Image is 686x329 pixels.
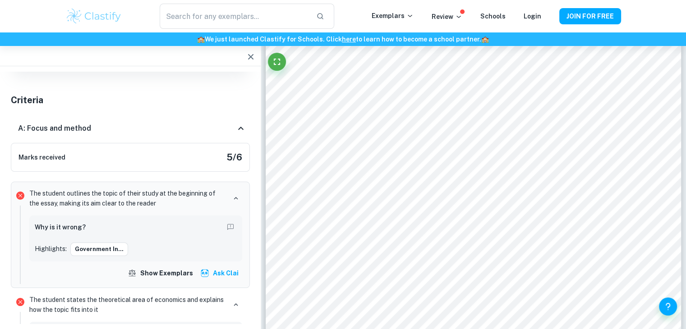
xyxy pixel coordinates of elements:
[200,269,209,278] img: clai.svg
[35,222,86,232] h6: Why is it wrong?
[2,34,684,44] h6: We just launched Clastify for Schools. Click to learn how to become a school partner.
[342,36,356,43] a: here
[226,151,242,164] h5: 5 / 6
[432,12,462,22] p: Review
[11,114,250,143] div: A: Focus and method
[29,295,226,315] p: The student states the theoretical area of economics and explains how the topic fits into it
[160,4,308,29] input: Search for any exemplars...
[268,53,286,71] button: Fullscreen
[65,7,123,25] img: Clastify logo
[126,265,197,281] button: Show exemplars
[35,244,67,254] p: Highlights:
[18,123,91,134] h6: A: Focus and method
[524,13,541,20] a: Login
[15,190,26,201] svg: Incorrect
[559,8,621,24] button: JOIN FOR FREE
[481,36,489,43] span: 🏫
[197,36,205,43] span: 🏫
[11,93,250,107] h5: Criteria
[18,152,65,162] h6: Marks received
[659,297,677,315] button: Help and Feedback
[372,11,414,21] p: Exemplars
[29,188,226,208] p: The student outlines the topic of their study at the beginning of the essay, making its aim clear...
[70,242,128,256] button: Government In...
[224,221,237,233] button: Report mistake/confusion
[480,13,506,20] a: Schools
[198,265,242,281] button: Ask Clai
[15,297,26,307] svg: Incorrect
